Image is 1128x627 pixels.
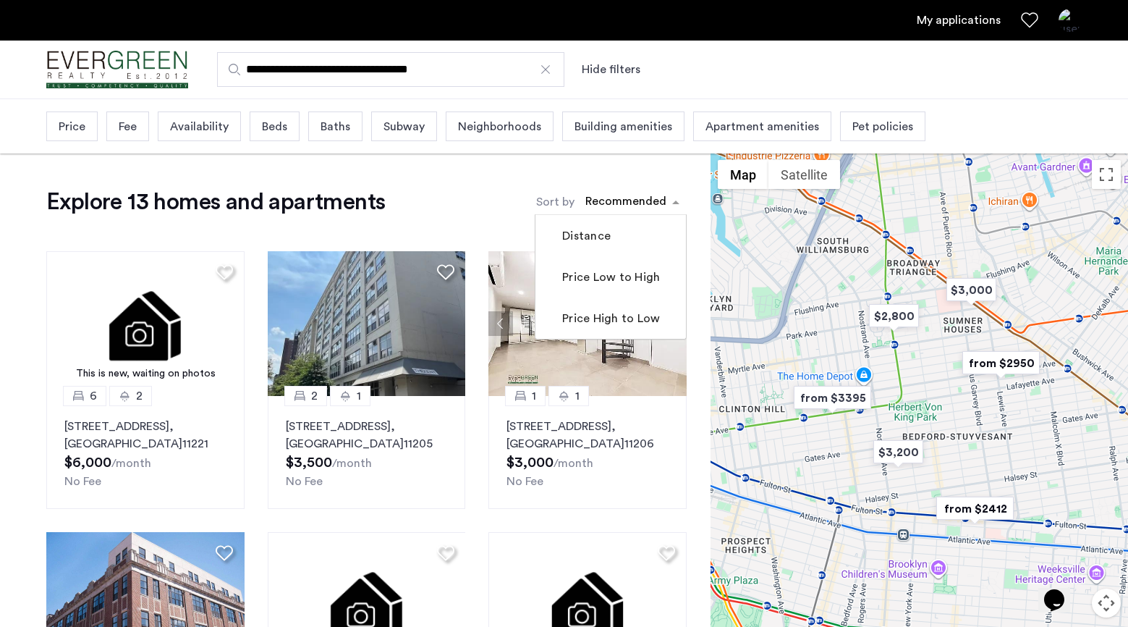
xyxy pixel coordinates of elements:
p: [STREET_ADDRESS] 11221 [64,418,226,453]
iframe: chat widget [1038,569,1085,613]
div: from $2412 [930,492,1019,525]
span: Neighborhoods [458,118,541,135]
a: Favorites [1021,12,1038,29]
span: 1 [532,387,536,405]
span: Baths [321,118,350,135]
sub: /month [554,458,593,469]
input: Apartment Search [217,52,564,87]
span: Subway [383,118,425,135]
a: This is new, waiting on photos [46,251,245,396]
div: from $3395 [788,382,877,414]
span: No Fee [286,476,323,487]
button: Show or hide filters [582,61,640,78]
button: Show street map [718,160,768,189]
div: Recommended [583,193,666,214]
span: 2 [136,387,143,405]
span: $6,000 [64,455,111,470]
span: No Fee [506,476,543,487]
h1: Explore 13 homes and apartments [46,188,385,216]
sub: /month [332,458,372,469]
div: $3,200 [868,436,929,468]
a: Cazamio logo [46,43,188,97]
a: 62[STREET_ADDRESS], [GEOGRAPHIC_DATA]11221No Fee [46,396,245,509]
label: Distance [559,227,611,245]
img: logo [46,43,188,97]
span: 2 [311,387,318,405]
a: My application [917,12,1001,29]
div: from $2950 [957,347,1046,379]
button: Toggle fullscreen view [1092,160,1121,189]
span: Availability [170,118,229,135]
a: 21[STREET_ADDRESS], [GEOGRAPHIC_DATA]11205No Fee [268,396,466,509]
div: This is new, waiting on photos [54,366,237,382]
span: Fee [119,118,137,135]
ng-select: sort-apartment [578,189,687,215]
button: Show satellite imagery [768,160,840,189]
span: 1 [357,387,361,405]
span: $3,500 [286,455,332,470]
button: Map camera controls [1092,589,1121,618]
p: [STREET_ADDRESS] 11206 [506,418,669,453]
span: No Fee [64,476,101,487]
a: 11[STREET_ADDRESS], [GEOGRAPHIC_DATA]11206No Fee [488,396,687,509]
div: $3,000 [941,274,1002,306]
span: $3,000 [506,455,554,470]
span: Building amenities [574,118,672,135]
button: Previous apartment [488,311,513,336]
img: 2010_638403319569069932.jpeg [268,251,466,396]
label: Sort by [536,193,574,211]
span: Beds [262,118,287,135]
img: 2.gif [46,251,245,396]
label: Price Low to High [559,269,660,286]
span: 6 [90,387,97,405]
span: Pet policies [852,118,913,135]
span: 1 [575,387,580,405]
span: Apartment amenities [705,118,819,135]
img: 4a507c6c-f1c0-4c3e-9119-49aca691165c_638932143685361584.jpeg [488,251,687,396]
sub: /month [111,458,151,469]
label: Price High to Low [559,310,660,327]
div: $2,800 [863,300,925,332]
span: Price [59,118,85,135]
ng-dropdown-panel: Options list [535,214,687,340]
p: [STREET_ADDRESS] 11205 [286,418,448,453]
img: user [1059,9,1082,32]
